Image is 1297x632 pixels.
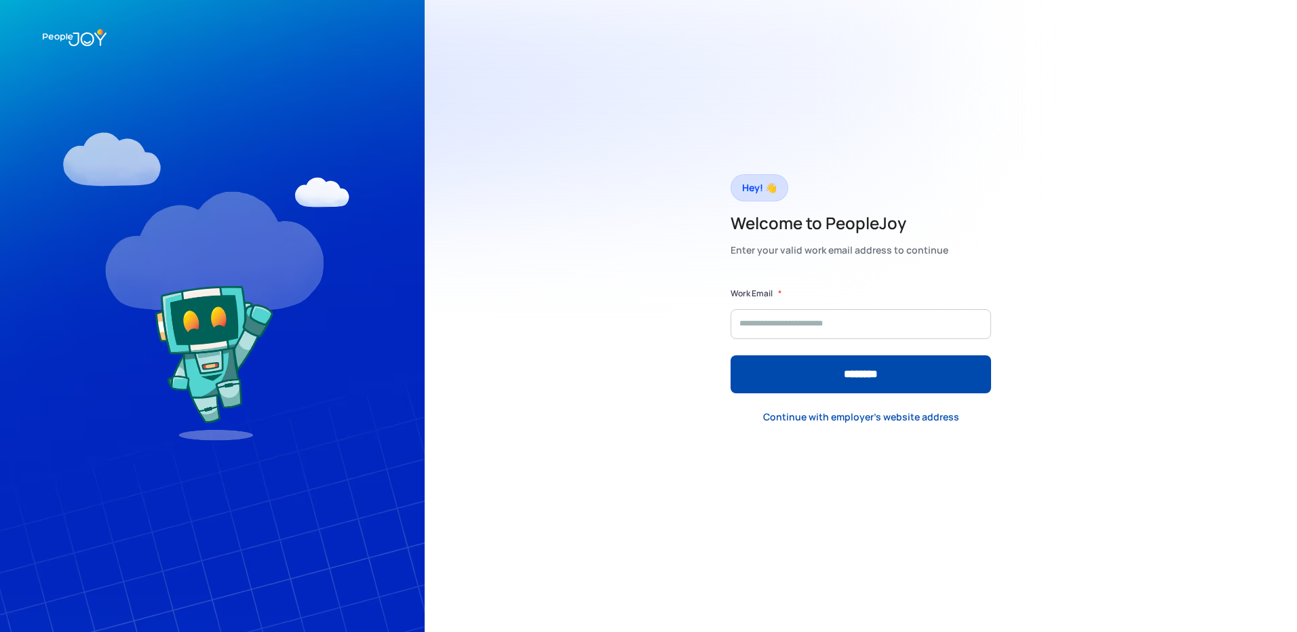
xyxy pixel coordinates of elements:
[752,403,970,431] a: Continue with employer's website address
[731,287,773,300] label: Work Email
[763,410,959,424] div: Continue with employer's website address
[731,212,948,234] h2: Welcome to PeopleJoy
[742,178,777,197] div: Hey! 👋
[731,287,991,393] form: Form
[731,241,948,260] div: Enter your valid work email address to continue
